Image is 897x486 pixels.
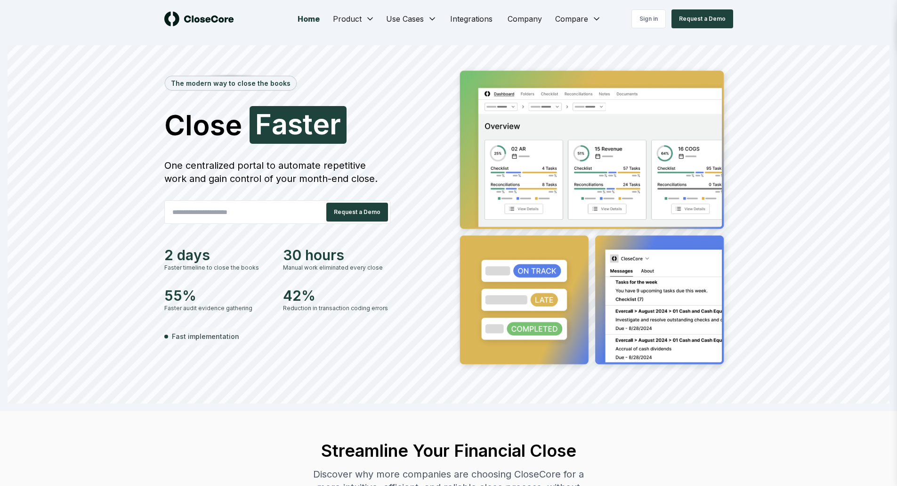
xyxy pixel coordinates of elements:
[326,203,388,222] button: Request a Demo
[290,9,327,28] a: Home
[305,441,593,460] h2: Streamline Your Financial Close
[380,9,443,28] button: Use Cases
[327,9,380,28] button: Product
[386,13,424,25] span: Use Cases
[164,159,390,185] div: One centralized portal to automate repetitive work and gain control of your month-end close.
[164,11,234,26] img: logo
[283,247,390,264] div: 30 hours
[164,304,272,313] div: Faster audit evidence gathering
[164,111,242,139] span: Close
[303,110,313,138] span: t
[333,13,362,25] span: Product
[443,9,500,28] a: Integrations
[164,247,272,264] div: 2 days
[671,9,733,28] button: Request a Demo
[283,304,390,313] div: Reduction in transaction coding errors
[164,264,272,272] div: Faster timeline to close the books
[283,264,390,272] div: Manual work eliminated every close
[165,76,296,90] div: The modern way to close the books
[631,9,666,28] a: Sign in
[550,9,607,28] button: Compare
[164,287,272,304] div: 55%
[283,287,390,304] div: 42%
[500,9,550,28] a: Company
[172,331,239,341] span: Fast implementation
[288,110,303,138] span: s
[453,64,733,374] img: Jumbotron
[272,110,288,138] span: a
[255,110,272,138] span: F
[555,13,588,25] span: Compare
[313,110,330,138] span: e
[330,110,341,138] span: r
